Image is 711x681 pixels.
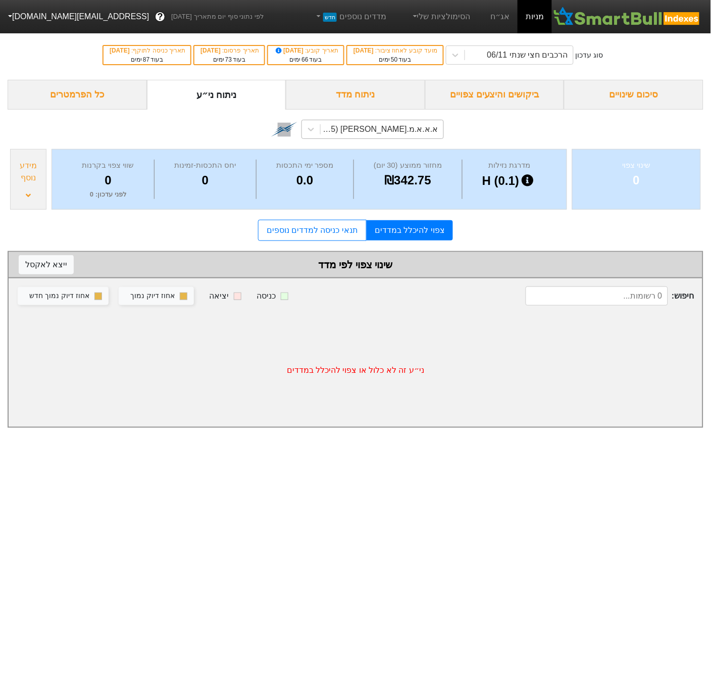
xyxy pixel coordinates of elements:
img: SmartBull [552,7,703,27]
div: 0 [157,171,253,189]
div: בעוד ימים [199,55,259,64]
div: 0 [585,171,688,189]
div: ₪342.75 [357,171,460,189]
input: 0 רשומות... [526,286,668,306]
div: תאריך קובע : [273,46,338,55]
div: אחוז דיוק נמוך [130,290,175,302]
div: בעוד ימים [273,55,338,64]
div: ני״ע זה לא כלול או צפוי להיכלל במדדים [9,314,702,427]
div: יציאה [209,290,229,302]
div: מחזור ממוצע (30 יום) [357,160,460,171]
a: הסימולציות שלי [407,7,475,27]
div: 0 [65,171,151,189]
div: ניתוח ני״ע [147,80,286,110]
div: א.א.א.מ.[PERSON_NAME] (1169895) [320,123,438,135]
span: [DATE] [110,47,131,54]
div: יחס התכסות-זמינות [157,160,253,171]
div: אחוז דיוק נמוך חדש [29,290,89,302]
img: tase link [271,116,297,142]
div: לפני עדכון : 0 [65,189,151,200]
span: [DATE] [353,47,375,54]
div: תאריך פרסום : [199,46,259,55]
div: בעוד ימים [352,55,437,64]
div: כל הפרמטרים [8,80,147,110]
span: 73 [225,56,232,63]
div: כניסה [257,290,276,302]
div: סוג עדכון [576,50,603,61]
a: תנאי כניסה למדדים נוספים [258,220,367,241]
div: H (0.1) [465,171,554,190]
div: שווי צפוי בקרנות [65,160,151,171]
div: 0.0 [259,171,351,189]
div: מדרגת נזילות [465,160,554,171]
span: ? [158,10,163,24]
div: ביקושים והיצעים צפויים [425,80,565,110]
span: [DATE] [200,47,222,54]
button: ייצא לאקסל [19,255,74,274]
div: בעוד ימים [109,55,185,64]
div: שינוי צפוי לפי מדד [19,257,692,272]
span: [DATE] [274,47,306,54]
a: מדדים נוספיםחדש [311,7,391,27]
a: צפוי להיכלל במדדים [367,220,453,240]
div: סיכום שינויים [564,80,703,110]
span: 50 [391,56,397,63]
div: מועד קובע לאחוז ציבור : [352,46,437,55]
span: לפי נתוני סוף יום מתאריך [DATE] [171,12,264,22]
div: ניתוח מדד [286,80,425,110]
button: אחוז דיוק נמוך חדש [18,287,109,305]
span: חדש [323,13,337,22]
button: אחוז דיוק נמוך [119,287,194,305]
span: 66 [301,56,308,63]
div: הרכבים חצי שנתי 06/11 [487,49,568,61]
span: חיפוש : [526,286,694,306]
div: מספר ימי התכסות [259,160,351,171]
span: 87 [143,56,149,63]
div: תאריך כניסה לתוקף : [109,46,185,55]
div: מידע נוסף [13,160,43,184]
div: שינוי צפוי [585,160,688,171]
